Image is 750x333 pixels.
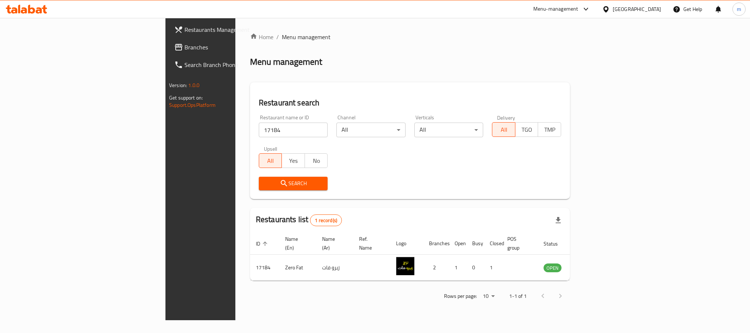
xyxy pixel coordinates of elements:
[322,235,344,252] span: Name (Ar)
[613,5,661,13] div: [GEOGRAPHIC_DATA]
[497,115,515,120] label: Delivery
[259,177,328,190] button: Search
[484,232,501,255] th: Closed
[484,255,501,281] td: 1
[265,179,322,188] span: Search
[538,122,561,137] button: TMP
[188,81,199,90] span: 1.0.0
[184,43,285,52] span: Branches
[414,123,484,137] div: All
[184,25,285,34] span: Restaurants Management
[509,292,527,301] p: 1-1 of 1
[737,5,741,13] span: m
[184,60,285,69] span: Search Branch Phone
[282,33,331,41] span: Menu management
[262,156,279,166] span: All
[285,156,302,166] span: Yes
[515,122,538,137] button: TGO
[466,255,484,281] td: 0
[549,212,567,229] div: Export file
[168,21,291,38] a: Restaurants Management
[336,123,406,137] div: All
[281,153,305,168] button: Yes
[169,100,216,110] a: Support.OpsPlatform
[259,97,561,108] h2: Restaurant search
[168,56,291,74] a: Search Branch Phone
[449,255,466,281] td: 1
[316,255,353,281] td: زيرو فات
[544,264,561,272] span: OPEN
[449,232,466,255] th: Open
[285,235,307,252] span: Name (En)
[168,38,291,56] a: Branches
[310,214,342,226] div: Total records count
[310,217,342,224] span: 1 record(s)
[423,232,449,255] th: Branches
[541,124,558,135] span: TMP
[423,255,449,281] td: 2
[256,239,270,248] span: ID
[279,255,316,281] td: Zero Fat
[480,291,497,302] div: Rows per page:
[518,124,536,135] span: TGO
[390,232,423,255] th: Logo
[305,153,328,168] button: No
[264,146,277,151] label: Upsell
[259,123,328,137] input: Search for restaurant name or ID..
[466,232,484,255] th: Busy
[250,56,322,68] h2: Menu management
[507,235,529,252] span: POS group
[444,292,477,301] p: Rows per page:
[169,81,187,90] span: Version:
[169,93,203,102] span: Get support on:
[495,124,512,135] span: All
[308,156,325,166] span: No
[250,33,570,41] nav: breadcrumb
[250,232,601,281] table: enhanced table
[492,122,515,137] button: All
[359,235,381,252] span: Ref. Name
[259,153,282,168] button: All
[544,239,567,248] span: Status
[256,214,342,226] h2: Restaurants list
[533,5,578,14] div: Menu-management
[396,257,414,275] img: Zero Fat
